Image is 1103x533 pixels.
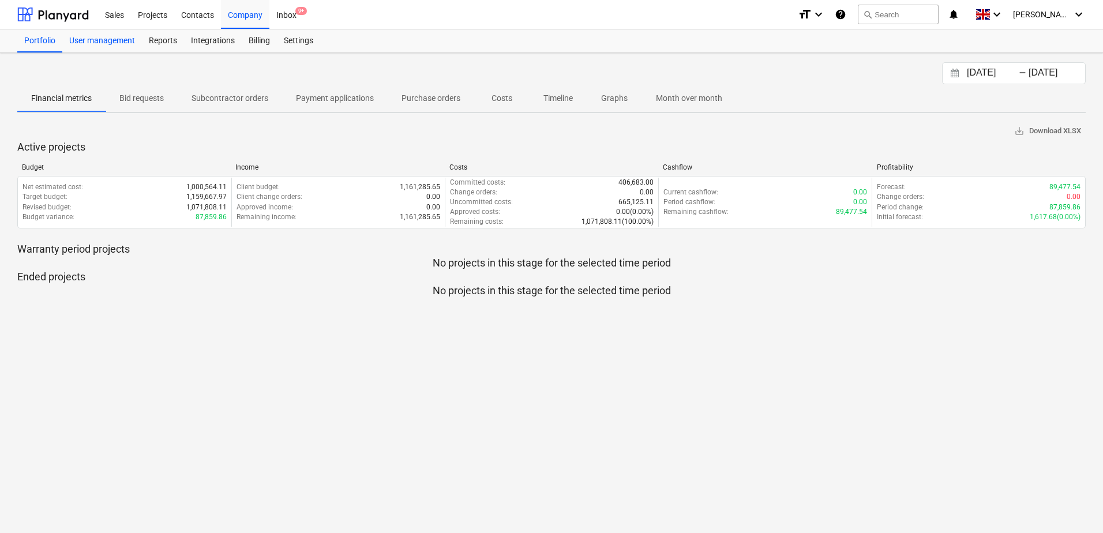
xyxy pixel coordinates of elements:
p: Client change orders : [237,192,302,202]
p: 1,159,667.97 [186,192,227,202]
p: Period change : [877,202,924,212]
p: 87,859.86 [196,212,227,222]
p: Approved costs : [450,207,500,217]
i: keyboard_arrow_down [1072,7,1086,21]
iframe: Chat Widget [1045,478,1103,533]
a: User management [62,29,142,52]
p: 1,161,285.65 [400,212,440,222]
p: Timeline [543,92,573,104]
a: Billing [242,29,277,52]
p: 0.00 [1067,192,1081,202]
p: Net estimated cost : [22,182,83,192]
p: 0.00 [853,197,867,207]
p: Financial metrics [31,92,92,104]
p: Change orders : [450,187,497,197]
div: - [1019,70,1026,77]
p: 87,859.86 [1049,202,1081,212]
div: Cashflow [663,163,867,171]
p: Change orders : [877,192,924,202]
p: Client budget : [237,182,280,192]
p: Bid requests [119,92,164,104]
p: 0.00 [640,187,654,197]
span: [PERSON_NAME] [1013,10,1071,19]
p: Revised budget : [22,202,72,212]
p: Forecast : [877,182,906,192]
p: Payment applications [296,92,374,104]
p: 665,125.11 [618,197,654,207]
p: Approved income : [237,202,293,212]
i: keyboard_arrow_down [812,7,826,21]
span: Download XLSX [1014,125,1081,138]
div: Profitability [877,163,1081,171]
p: 0.00 [426,192,440,202]
a: Portfolio [17,29,62,52]
p: 1,000,564.11 [186,182,227,192]
a: Integrations [184,29,242,52]
p: Active projects [17,140,1086,154]
div: Costs [449,163,654,171]
p: Budget variance : [22,212,74,222]
div: Budget [22,163,226,171]
button: Search [858,5,939,24]
p: Costs [488,92,516,104]
i: notifications [948,7,959,21]
p: Current cashflow : [663,187,718,197]
i: Knowledge base [835,7,846,21]
a: Reports [142,29,184,52]
p: 406,683.00 [618,178,654,187]
p: 1,161,285.65 [400,182,440,192]
p: Remaining cashflow : [663,207,729,217]
p: 89,477.54 [1049,182,1081,192]
input: Start Date [965,65,1023,81]
span: 9+ [295,7,307,15]
p: Initial forecast : [877,212,923,222]
span: search [863,10,872,19]
p: No projects in this stage for the selected time period [17,256,1086,270]
p: Warranty period projects [17,242,1086,256]
p: Uncommitted costs : [450,197,513,207]
button: Interact with the calendar and add the check-in date for your trip. [945,67,965,80]
p: Target budget : [22,192,67,202]
p: 0.00 [853,187,867,197]
p: Remaining costs : [450,217,504,227]
p: 1,071,808.11 [186,202,227,212]
span: save_alt [1014,126,1025,136]
p: Purchase orders [402,92,460,104]
p: 1,617.68 ( 0.00% ) [1030,212,1081,222]
p: 1,071,808.11 ( 100.00% ) [581,217,654,227]
p: Period cashflow : [663,197,715,207]
div: Income [235,163,440,171]
p: No projects in this stage for the selected time period [17,284,1086,298]
p: Month over month [656,92,722,104]
p: 0.00 [426,202,440,212]
p: Graphs [601,92,628,104]
p: Subcontractor orders [192,92,268,104]
i: format_size [798,7,812,21]
p: Remaining income : [237,212,297,222]
i: keyboard_arrow_down [990,7,1004,21]
a: Settings [277,29,320,52]
p: 0.00 ( 0.00% ) [616,207,654,217]
p: Ended projects [17,270,1086,284]
input: End Date [1026,65,1085,81]
button: Download XLSX [1010,122,1086,140]
p: 89,477.54 [836,207,867,217]
p: Committed costs : [450,178,505,187]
